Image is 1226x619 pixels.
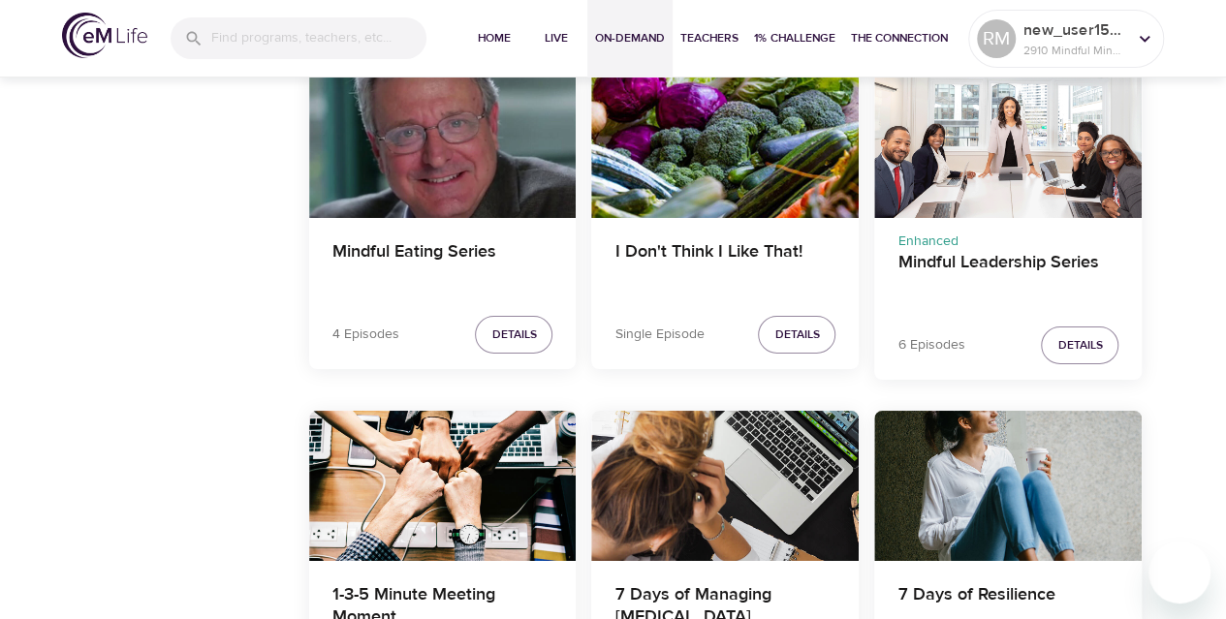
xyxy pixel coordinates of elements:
h4: Mindful Leadership Series [897,252,1118,298]
h4: I Don't Think I Like That! [614,241,835,288]
button: Details [475,316,552,354]
p: Single Episode [614,325,704,345]
span: Live [533,28,580,48]
img: logo [62,13,147,58]
span: Details [491,325,536,345]
span: The Connection [851,28,948,48]
p: 4 Episodes [332,325,399,345]
p: 6 Episodes [897,335,964,356]
span: Teachers [680,28,739,48]
span: Details [1057,335,1102,356]
span: 1% Challenge [754,28,835,48]
h4: Mindful Eating Series [332,241,553,288]
p: 2910 Mindful Minutes [1023,42,1126,59]
button: Details [758,316,835,354]
button: Mindful Eating Series [309,68,577,218]
span: Details [774,325,819,345]
button: 7 Days of Managing Workplace Stress [591,411,859,561]
span: Home [471,28,518,48]
span: Enhanced [897,232,958,250]
span: On-Demand [595,28,665,48]
input: Find programs, teachers, etc... [211,17,426,59]
button: Mindful Leadership Series [874,68,1142,218]
p: new_user1566398461 [1023,18,1126,42]
button: Details [1041,326,1118,364]
button: 1-3-5 Minute Meeting Moment [309,411,577,561]
button: 7 Days of Resilience [874,411,1142,561]
div: RM [977,19,1016,58]
iframe: Button to launch messaging window [1148,542,1210,604]
button: I Don't Think I Like That! [591,68,859,218]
